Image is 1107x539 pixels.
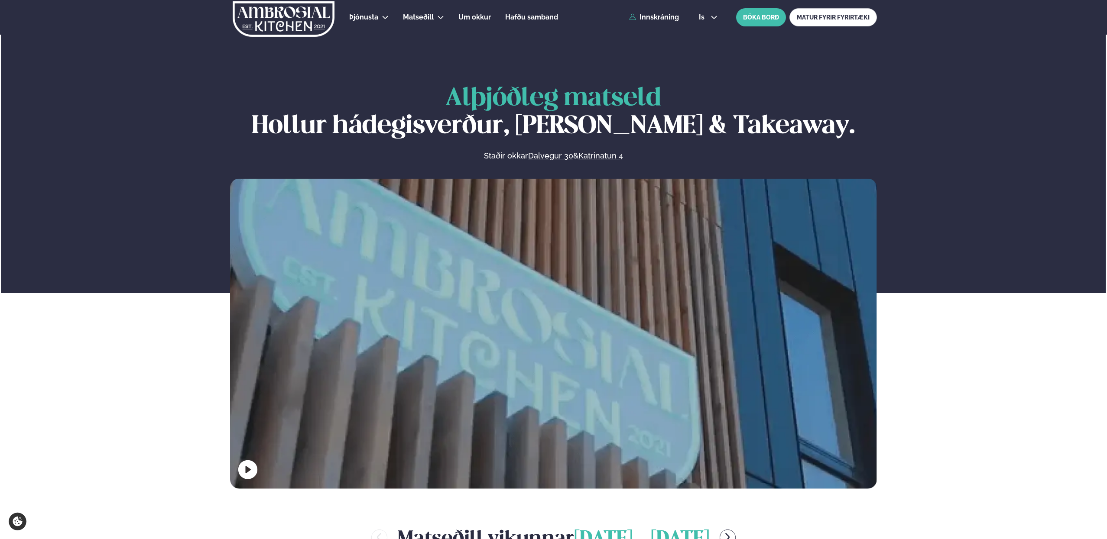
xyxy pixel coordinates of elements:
[505,12,558,23] a: Hafðu samband
[736,8,786,26] button: BÓKA BORÐ
[578,151,623,161] a: Katrinatun 4
[528,151,573,161] a: Dalvegur 30
[403,12,434,23] a: Matseðill
[390,151,717,161] p: Staðir okkar &
[9,513,26,530] a: Cookie settings
[445,87,661,110] span: Alþjóðleg matseld
[403,13,434,21] span: Matseðill
[232,1,335,37] img: logo
[458,12,491,23] a: Um okkur
[458,13,491,21] span: Um okkur
[349,12,378,23] a: Þjónusta
[629,13,679,21] a: Innskráning
[789,8,877,26] a: MATUR FYRIR FYRIRTÆKI
[349,13,378,21] span: Þjónusta
[692,14,724,21] button: is
[699,14,707,21] span: is
[230,85,877,140] h1: Hollur hádegisverður, [PERSON_NAME] & Takeaway.
[505,13,558,21] span: Hafðu samband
